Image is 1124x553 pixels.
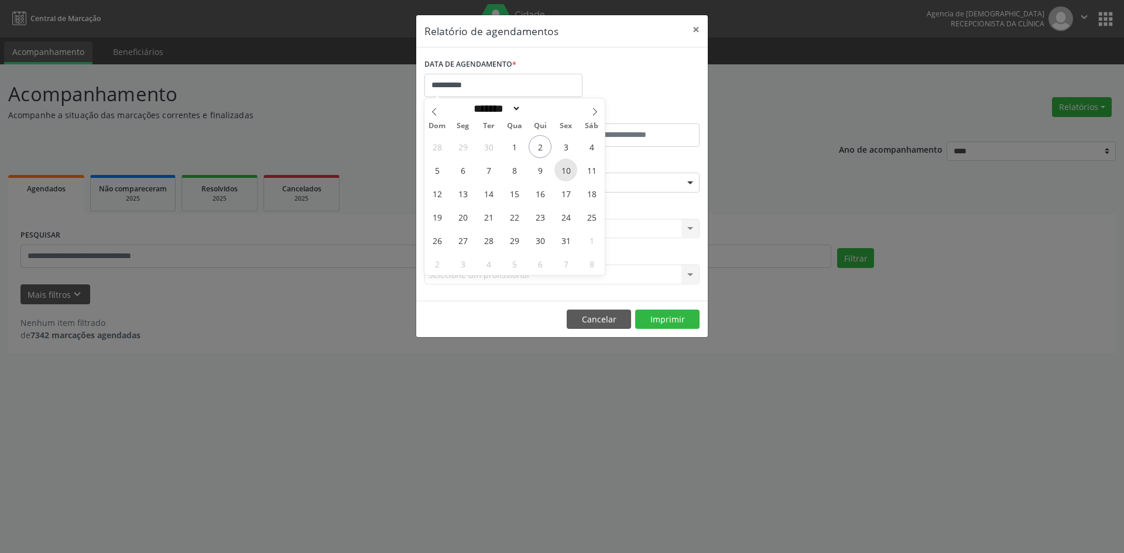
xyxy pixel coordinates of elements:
span: Outubro 18, 2025 [580,182,603,205]
span: Outubro 9, 2025 [529,159,551,181]
span: Seg [450,122,476,130]
button: Close [684,15,708,44]
span: Setembro 28, 2025 [426,135,448,158]
span: Outubro 2, 2025 [529,135,551,158]
span: Outubro 6, 2025 [451,159,474,181]
input: Year [521,102,560,115]
span: Outubro 13, 2025 [451,182,474,205]
span: Ter [476,122,502,130]
span: Setembro 29, 2025 [451,135,474,158]
span: Outubro 26, 2025 [426,229,448,252]
span: Outubro 28, 2025 [477,229,500,252]
span: Outubro 23, 2025 [529,205,551,228]
select: Month [470,102,521,115]
span: Sex [553,122,579,130]
span: Outubro 7, 2025 [477,159,500,181]
span: Novembro 8, 2025 [580,252,603,275]
span: Outubro 15, 2025 [503,182,526,205]
button: Cancelar [567,310,631,329]
span: Setembro 30, 2025 [477,135,500,158]
label: ATÉ [565,105,700,123]
span: Outubro 22, 2025 [503,205,526,228]
label: DATA DE AGENDAMENTO [424,56,516,74]
h5: Relatório de agendamentos [424,23,558,39]
span: Outubro 16, 2025 [529,182,551,205]
span: Sáb [579,122,605,130]
span: Novembro 3, 2025 [451,252,474,275]
span: Novembro 1, 2025 [580,229,603,252]
span: Outubro 1, 2025 [503,135,526,158]
span: Outubro 3, 2025 [554,135,577,158]
span: Novembro 2, 2025 [426,252,448,275]
span: Qui [527,122,553,130]
span: Outubro 31, 2025 [554,229,577,252]
span: Outubro 19, 2025 [426,205,448,228]
span: Novembro 4, 2025 [477,252,500,275]
span: Outubro 21, 2025 [477,205,500,228]
span: Outubro 8, 2025 [503,159,526,181]
span: Qua [502,122,527,130]
span: Novembro 5, 2025 [503,252,526,275]
span: Outubro 11, 2025 [580,159,603,181]
span: Outubro 20, 2025 [451,205,474,228]
button: Imprimir [635,310,700,329]
span: Outubro 25, 2025 [580,205,603,228]
span: Outubro 30, 2025 [529,229,551,252]
span: Outubro 4, 2025 [580,135,603,158]
span: Outubro 17, 2025 [554,182,577,205]
span: Outubro 27, 2025 [451,229,474,252]
span: Outubro 10, 2025 [554,159,577,181]
span: Outubro 12, 2025 [426,182,448,205]
span: Novembro 7, 2025 [554,252,577,275]
span: Outubro 24, 2025 [554,205,577,228]
span: Outubro 5, 2025 [426,159,448,181]
span: Outubro 14, 2025 [477,182,500,205]
span: Novembro 6, 2025 [529,252,551,275]
span: Outubro 29, 2025 [503,229,526,252]
span: Dom [424,122,450,130]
